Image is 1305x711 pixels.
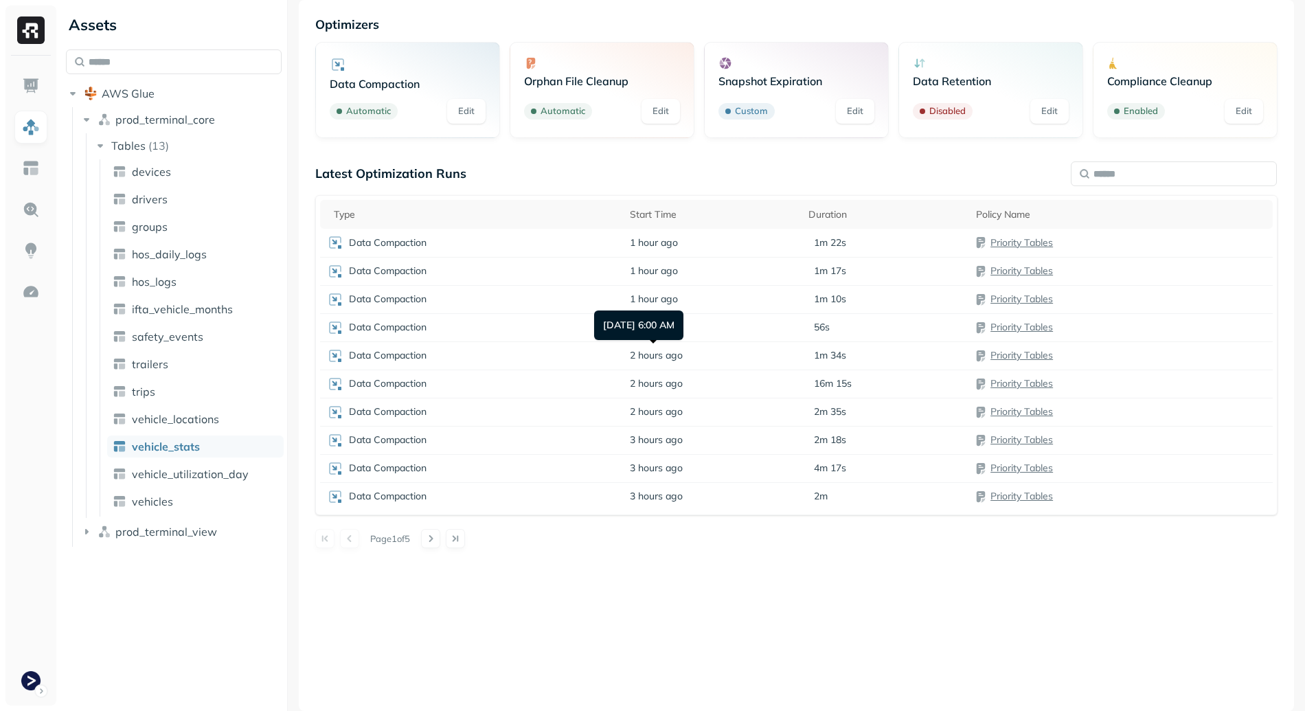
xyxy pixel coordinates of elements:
[22,118,40,136] img: Assets
[80,521,282,543] button: prod_terminal_view
[132,412,219,426] span: vehicle_locations
[990,433,1053,446] a: Priority Tables
[132,165,171,179] span: devices
[808,208,962,221] div: Duration
[113,357,126,371] img: table
[115,525,217,539] span: prod_terminal_view
[349,321,427,334] p: Data Compaction
[334,208,617,221] div: Type
[814,293,846,306] p: 1m 10s
[132,275,177,289] span: hos_logs
[346,104,391,118] p: Automatic
[1225,99,1263,124] a: Edit
[132,357,168,371] span: trailers
[1030,99,1069,124] a: Edit
[349,264,427,278] p: Data Compaction
[107,243,284,265] a: hos_daily_logs
[330,77,486,91] p: Data Compaction
[814,433,846,447] p: 2m 18s
[132,220,168,234] span: groups
[111,139,146,153] span: Tables
[107,188,284,210] a: drivers
[990,264,1053,277] a: Priority Tables
[66,14,282,36] div: Assets
[22,283,40,301] img: Optimization
[836,99,874,124] a: Edit
[113,330,126,343] img: table
[814,321,830,334] p: 56s
[132,440,200,453] span: vehicle_stats
[814,264,846,278] p: 1m 17s
[98,525,111,539] img: namespace
[630,433,683,447] span: 3 hours ago
[524,74,680,88] p: Orphan File Cleanup
[107,326,284,348] a: safety_events
[630,236,678,249] span: 1 hour ago
[107,271,284,293] a: hos_logs
[17,16,45,44] img: Ryft
[113,192,126,206] img: table
[349,377,427,390] p: Data Compaction
[22,242,40,260] img: Insights
[107,161,284,183] a: devices
[132,385,155,398] span: trips
[814,236,846,249] p: 1m 22s
[132,192,168,206] span: drivers
[718,74,874,88] p: Snapshot Expiration
[990,405,1053,418] a: Priority Tables
[630,405,683,418] span: 2 hours ago
[22,77,40,95] img: Dashboard
[80,109,282,131] button: prod_terminal_core
[98,113,111,126] img: namespace
[630,349,683,362] span: 2 hours ago
[913,74,1069,88] p: Data Retention
[349,433,427,447] p: Data Compaction
[447,99,486,124] a: Edit
[93,135,283,157] button: Tables(13)
[349,405,427,418] p: Data Compaction
[990,349,1053,361] a: Priority Tables
[113,495,126,508] img: table
[132,302,233,316] span: ifta_vehicle_months
[1124,104,1158,118] p: Enabled
[814,490,828,503] p: 2m
[735,104,768,118] p: Custom
[113,467,126,481] img: table
[132,247,207,261] span: hos_daily_logs
[132,467,249,481] span: vehicle_utilization_day
[132,495,173,508] span: vehicles
[22,201,40,218] img: Query Explorer
[990,293,1053,305] a: Priority Tables
[541,104,585,118] p: Automatic
[349,349,427,362] p: Data Compaction
[976,208,1266,221] div: Policy Name
[642,99,680,124] a: Edit
[814,462,846,475] p: 4m 17s
[630,293,678,306] span: 1 hour ago
[148,139,169,153] p: ( 13 )
[107,463,284,485] a: vehicle_utilization_day
[84,87,98,100] img: root
[107,408,284,430] a: vehicle_locations
[113,275,126,289] img: table
[990,236,1053,249] a: Priority Tables
[929,104,966,118] p: Disabled
[594,311,683,340] div: [DATE] 6:00 AM
[349,490,427,503] p: Data Compaction
[113,302,126,316] img: table
[370,532,410,545] p: Page 1 of 5
[814,405,846,418] p: 2m 35s
[107,298,284,320] a: ifta_vehicle_months
[66,82,282,104] button: AWS Glue
[630,377,683,390] span: 2 hours ago
[21,671,41,690] img: Terminal
[630,490,683,503] span: 3 hours ago
[990,490,1053,502] a: Priority Tables
[115,113,215,126] span: prod_terminal_core
[990,377,1053,390] a: Priority Tables
[113,385,126,398] img: table
[132,330,203,343] span: safety_events
[349,236,427,249] p: Data Compaction
[349,462,427,475] p: Data Compaction
[102,87,155,100] span: AWS Glue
